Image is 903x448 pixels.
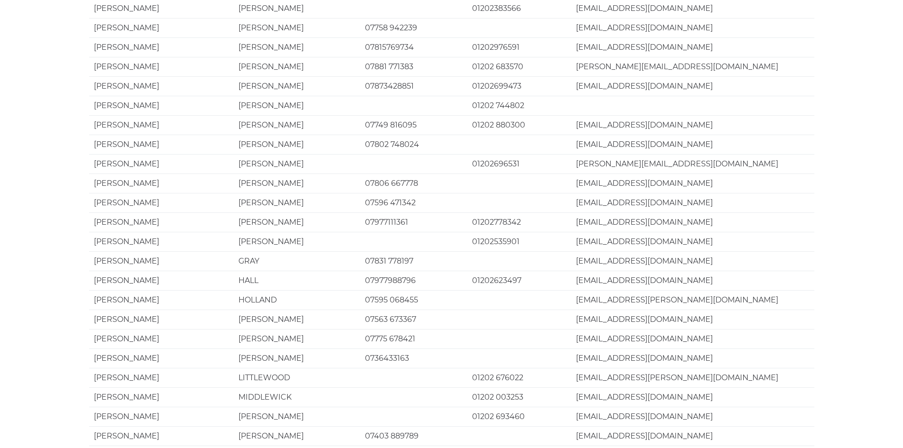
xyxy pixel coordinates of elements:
[360,76,467,96] td: 07873428851
[234,329,360,348] td: [PERSON_NAME]
[467,96,571,115] td: 01202 744802
[234,212,360,232] td: [PERSON_NAME]
[360,193,467,212] td: 07596 471342
[467,387,571,407] td: 01202 003253
[89,115,234,135] td: [PERSON_NAME]
[360,290,467,310] td: 07595 068455
[89,174,234,193] td: [PERSON_NAME]
[571,271,814,290] td: [EMAIL_ADDRESS][DOMAIN_NAME]
[89,37,234,57] td: [PERSON_NAME]
[89,96,234,115] td: [PERSON_NAME]
[571,154,814,174] td: [PERSON_NAME][EMAIL_ADDRESS][DOMAIN_NAME]
[89,329,234,348] td: [PERSON_NAME]
[234,18,360,37] td: [PERSON_NAME]
[360,426,467,446] td: 07403 889789
[234,387,360,407] td: MIDDLEWICK
[360,310,467,329] td: 07563 673367
[234,96,360,115] td: [PERSON_NAME]
[360,348,467,368] td: 0736433163
[234,174,360,193] td: [PERSON_NAME]
[571,368,814,387] td: [EMAIL_ADDRESS][PERSON_NAME][DOMAIN_NAME]
[467,368,571,387] td: 01202 676022
[234,135,360,154] td: [PERSON_NAME]
[571,407,814,426] td: [EMAIL_ADDRESS][DOMAIN_NAME]
[467,37,571,57] td: 01202976591
[234,193,360,212] td: [PERSON_NAME]
[571,174,814,193] td: [EMAIL_ADDRESS][DOMAIN_NAME]
[89,426,234,446] td: [PERSON_NAME]
[89,154,234,174] td: [PERSON_NAME]
[89,251,234,271] td: [PERSON_NAME]
[571,18,814,37] td: [EMAIL_ADDRESS][DOMAIN_NAME]
[571,290,814,310] td: [EMAIL_ADDRESS][PERSON_NAME][DOMAIN_NAME]
[89,193,234,212] td: [PERSON_NAME]
[234,37,360,57] td: [PERSON_NAME]
[234,310,360,329] td: [PERSON_NAME]
[467,57,571,76] td: 01202 683570
[234,271,360,290] td: HALL
[360,251,467,271] td: 07831 778197
[360,212,467,232] td: 07977111361
[571,135,814,154] td: [EMAIL_ADDRESS][DOMAIN_NAME]
[360,174,467,193] td: 07806 667778
[360,18,467,37] td: 07758 942239
[467,212,571,232] td: 01202778342
[89,212,234,232] td: [PERSON_NAME]
[571,232,814,251] td: [EMAIL_ADDRESS][DOMAIN_NAME]
[360,271,467,290] td: 07977988796
[571,387,814,407] td: [EMAIL_ADDRESS][DOMAIN_NAME]
[234,115,360,135] td: [PERSON_NAME]
[89,76,234,96] td: [PERSON_NAME]
[467,407,571,426] td: 01202 693460
[234,348,360,368] td: [PERSON_NAME]
[89,57,234,76] td: [PERSON_NAME]
[571,37,814,57] td: [EMAIL_ADDRESS][DOMAIN_NAME]
[360,37,467,57] td: 07815769734
[360,57,467,76] td: 07881 771383
[571,212,814,232] td: [EMAIL_ADDRESS][DOMAIN_NAME]
[89,232,234,251] td: [PERSON_NAME]
[234,290,360,310] td: HOLLAND
[89,271,234,290] td: [PERSON_NAME]
[234,76,360,96] td: [PERSON_NAME]
[89,290,234,310] td: [PERSON_NAME]
[89,387,234,407] td: [PERSON_NAME]
[234,154,360,174] td: [PERSON_NAME]
[360,329,467,348] td: 07775 678421
[571,426,814,446] td: [EMAIL_ADDRESS][DOMAIN_NAME]
[234,232,360,251] td: [PERSON_NAME]
[467,115,571,135] td: 01202 880300
[360,135,467,154] td: 07802 748024
[571,57,814,76] td: [PERSON_NAME][EMAIL_ADDRESS][DOMAIN_NAME]
[234,251,360,271] td: GRAY
[467,232,571,251] td: 01202535901
[234,368,360,387] td: LITTLEWOOD
[89,348,234,368] td: [PERSON_NAME]
[571,76,814,96] td: [EMAIL_ADDRESS][DOMAIN_NAME]
[571,348,814,368] td: [EMAIL_ADDRESS][DOMAIN_NAME]
[571,251,814,271] td: [EMAIL_ADDRESS][DOMAIN_NAME]
[89,310,234,329] td: [PERSON_NAME]
[467,76,571,96] td: 01202699473
[571,115,814,135] td: [EMAIL_ADDRESS][DOMAIN_NAME]
[571,193,814,212] td: [EMAIL_ADDRESS][DOMAIN_NAME]
[89,135,234,154] td: [PERSON_NAME]
[234,426,360,446] td: [PERSON_NAME]
[234,57,360,76] td: [PERSON_NAME]
[571,329,814,348] td: [EMAIL_ADDRESS][DOMAIN_NAME]
[467,154,571,174] td: 01202696531
[234,407,360,426] td: [PERSON_NAME]
[89,407,234,426] td: [PERSON_NAME]
[89,18,234,37] td: [PERSON_NAME]
[360,115,467,135] td: 07749 816095
[467,271,571,290] td: 01202623497
[571,310,814,329] td: [EMAIL_ADDRESS][DOMAIN_NAME]
[89,368,234,387] td: [PERSON_NAME]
